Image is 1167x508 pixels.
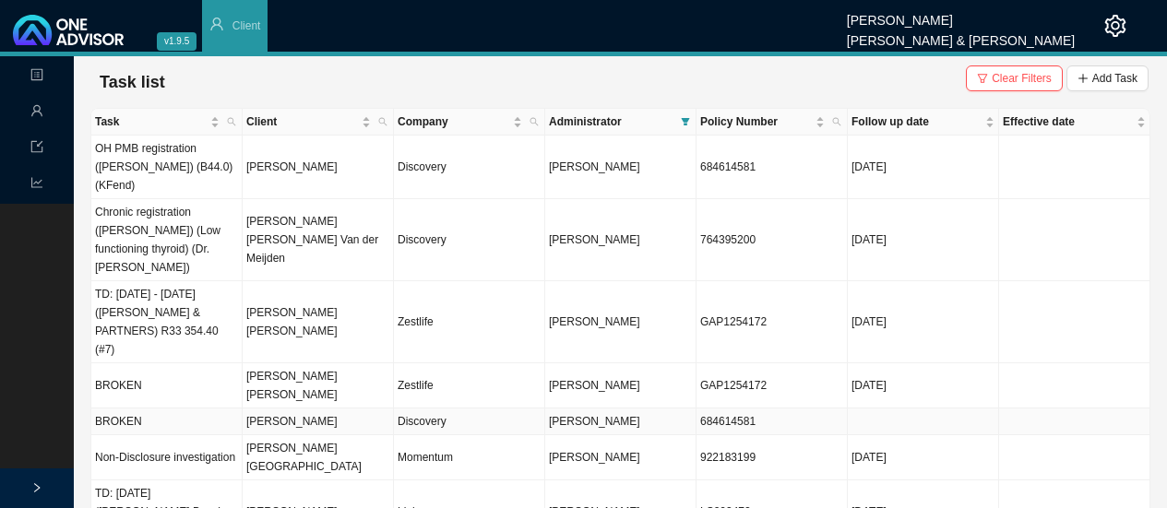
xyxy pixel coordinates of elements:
span: search [378,117,387,126]
td: 922183199 [697,435,848,480]
img: 2df55531c6924b55f21c4cf5d4484680-logo-light.svg [13,15,124,45]
td: [PERSON_NAME] [PERSON_NAME] [243,281,394,363]
div: [PERSON_NAME] [847,5,1075,25]
td: [DATE] [848,363,999,408]
span: Task list [100,73,165,91]
span: Effective date [1003,112,1133,131]
td: Momentum [394,435,545,480]
span: Policy Number [700,112,812,131]
th: Policy Number [697,109,848,136]
span: Clear Filters [992,69,1052,88]
span: line-chart [30,169,43,201]
span: [PERSON_NAME] [549,233,640,246]
span: search [227,117,236,126]
td: [DATE] [848,281,999,363]
span: right [31,482,42,493]
span: search [828,109,845,135]
td: Discovery [394,199,545,281]
th: Task [91,109,243,136]
th: Client [243,109,394,136]
td: [PERSON_NAME] [PERSON_NAME] [243,363,394,408]
span: [PERSON_NAME] [549,160,640,173]
span: search [375,109,391,135]
span: [PERSON_NAME] [549,415,640,428]
span: search [832,117,841,126]
button: Clear Filters [966,65,1063,91]
span: setting [1104,15,1126,37]
span: profile [30,61,43,93]
td: [PERSON_NAME][GEOGRAPHIC_DATA] [243,435,394,480]
td: TD: [DATE] - [DATE] ([PERSON_NAME] & PARTNERS) R33 354.40 (#7) [91,281,243,363]
div: [PERSON_NAME] & [PERSON_NAME] [847,25,1075,45]
td: 684614581 [697,136,848,199]
span: Follow up date [851,112,982,131]
span: filter [681,117,690,126]
span: [PERSON_NAME] [549,379,640,392]
span: import [30,133,43,165]
td: 764395200 [697,199,848,281]
span: Add Task [1092,69,1137,88]
td: [PERSON_NAME] [243,408,394,435]
span: [PERSON_NAME] [549,451,640,464]
td: Discovery [394,136,545,199]
span: Client [246,112,358,131]
span: search [526,109,542,135]
span: search [530,117,539,126]
td: BROKEN [91,363,243,408]
th: Follow up date [848,109,999,136]
td: Zestlife [394,363,545,408]
span: user [30,97,43,129]
span: Company [398,112,509,131]
td: Zestlife [394,281,545,363]
td: [DATE] [848,435,999,480]
span: v1.9.5 [157,32,196,51]
td: [PERSON_NAME] [PERSON_NAME] Van der Meijden [243,199,394,281]
span: [PERSON_NAME] [549,315,640,328]
button: Add Task [1066,65,1149,91]
span: search [223,109,240,135]
td: Non-Disclosure investigation [91,435,243,480]
td: BROKEN [91,408,243,435]
span: Task [95,112,207,131]
td: [DATE] [848,136,999,199]
span: plus [1078,73,1089,84]
span: user [209,17,224,31]
th: Effective date [999,109,1150,136]
td: GAP1254172 [697,363,848,408]
span: Client [232,19,261,32]
td: 684614581 [697,408,848,435]
td: Discovery [394,408,545,435]
td: GAP1254172 [697,281,848,363]
td: Chronic registration ([PERSON_NAME]) (Low functioning thyroid) (Dr. [PERSON_NAME]) [91,199,243,281]
td: [PERSON_NAME] [243,136,394,199]
td: OH PMB registration ([PERSON_NAME]) (B44.0) (KFend) [91,136,243,199]
th: Company [394,109,545,136]
span: filter [677,109,694,135]
td: [DATE] [848,199,999,281]
span: Administrator [549,112,673,131]
span: filter [977,73,988,84]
